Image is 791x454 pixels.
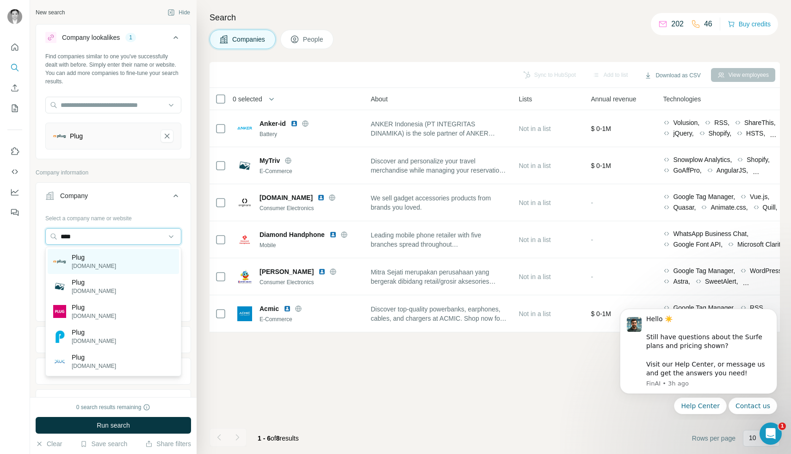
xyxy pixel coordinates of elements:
[638,68,707,82] button: Download as CSV
[329,231,337,238] img: LinkedIn logo
[125,33,136,42] div: 1
[80,439,127,448] button: Save search
[237,195,252,210] img: Logo of originario.id
[161,6,197,19] button: Hide
[72,287,116,295] p: [DOMAIN_NAME]
[591,125,611,132] span: $ 0-1M
[519,94,532,104] span: Lists
[7,39,22,56] button: Quick start
[290,120,298,127] img: LinkedIn logo
[60,191,88,200] div: Company
[276,435,280,442] span: 8
[705,277,738,286] span: SweetAlert,
[145,439,191,448] button: Share filters
[371,193,507,212] span: We sell gadget accessories products from brands you loved.
[210,11,780,24] h4: Search
[673,277,690,286] span: Astra,
[673,192,735,201] span: Google Tag Manager,
[750,266,784,275] span: WordPress,
[260,193,313,202] span: [DOMAIN_NAME]
[97,421,130,430] span: Run search
[258,435,271,442] span: 1 - 6
[673,166,701,175] span: GoAffPro,
[519,236,550,243] span: Not in a list
[72,312,116,320] p: [DOMAIN_NAME]
[7,204,22,221] button: Feedback
[673,155,732,164] span: Snowplow Analytics,
[53,134,66,138] img: Plug-logo
[7,59,22,76] button: Search
[728,18,771,31] button: Buy credits
[760,423,782,445] iframe: Intercom live chat
[258,435,299,442] span: results
[53,280,66,293] img: Plug
[284,305,291,312] img: LinkedIn logo
[260,204,359,212] div: Consumer Electronics
[317,194,325,201] img: LinkedIn logo
[271,435,276,442] span: of
[36,168,191,177] p: Company information
[591,162,611,169] span: $ 0-1M
[237,232,252,247] img: Logo of Diamond Handphone
[76,403,151,411] div: 0 search results remaining
[591,94,636,104] span: Annual revenue
[260,167,359,175] div: E-Commerce
[673,229,748,238] span: WhatsApp Business Chat,
[72,362,116,370] p: [DOMAIN_NAME]
[673,118,699,127] span: Volusion,
[753,277,790,286] span: SweetAlert2,
[744,118,776,127] span: ShareThis,
[260,315,359,323] div: E-Commerce
[260,230,325,239] span: Diamond Handphone
[671,19,684,30] p: 202
[260,130,359,138] div: Battery
[237,306,252,321] img: Logo of Acmic
[72,253,116,262] p: Plug
[36,329,191,351] button: Industry
[36,185,191,211] button: Company
[72,353,116,362] p: Plug
[371,94,388,104] span: About
[692,434,735,443] span: Rows per page
[260,278,359,286] div: Consumer Electronics
[371,267,507,286] span: Mitra Sejati merupakan perusahaan yang bergerak dibidang retail/grosir aksesories handphone denga...
[519,310,550,317] span: Not in a list
[591,199,593,206] span: -
[519,199,550,206] span: Not in a list
[371,230,507,249] span: Leading mobile phone retailer with five branches spread throughout [GEOGRAPHIC_DATA] and Badung a...
[711,203,748,212] span: Animate.css,
[45,211,181,223] div: Select a company name or website
[714,118,729,127] span: RSS,
[7,9,22,24] img: Avatar
[673,266,735,275] span: Google Tag Manager,
[237,127,252,131] img: Logo of Anker-id
[591,236,593,243] span: -
[303,35,324,44] span: People
[260,267,314,276] span: [PERSON_NAME]
[72,262,116,270] p: [DOMAIN_NAME]
[232,35,266,44] span: Companies
[704,19,712,30] p: 46
[7,143,22,160] button: Use Surfe on LinkedIn
[36,8,65,17] div: New search
[7,80,22,96] button: Enrich CSV
[747,155,770,164] span: Shopify,
[673,240,723,249] span: Google Font API,
[260,241,359,249] div: Mobile
[591,310,611,317] span: $ 0-1M
[36,439,62,448] button: Clear
[779,423,786,430] span: 1
[53,330,66,343] img: Plug
[70,131,83,141] div: Plug
[72,278,116,287] p: Plug
[7,163,22,180] button: Use Surfe API
[7,100,22,117] button: My lists
[233,94,262,104] span: 0 selected
[237,269,252,284] img: Logo of Mitra Sejati
[371,119,507,138] span: ANKER Indonesia (PT INTEGRITAS DINAMIKA) is the sole partner of ANKER INNOVATION in [GEOGRAPHIC_D...
[318,268,326,275] img: LinkedIn logo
